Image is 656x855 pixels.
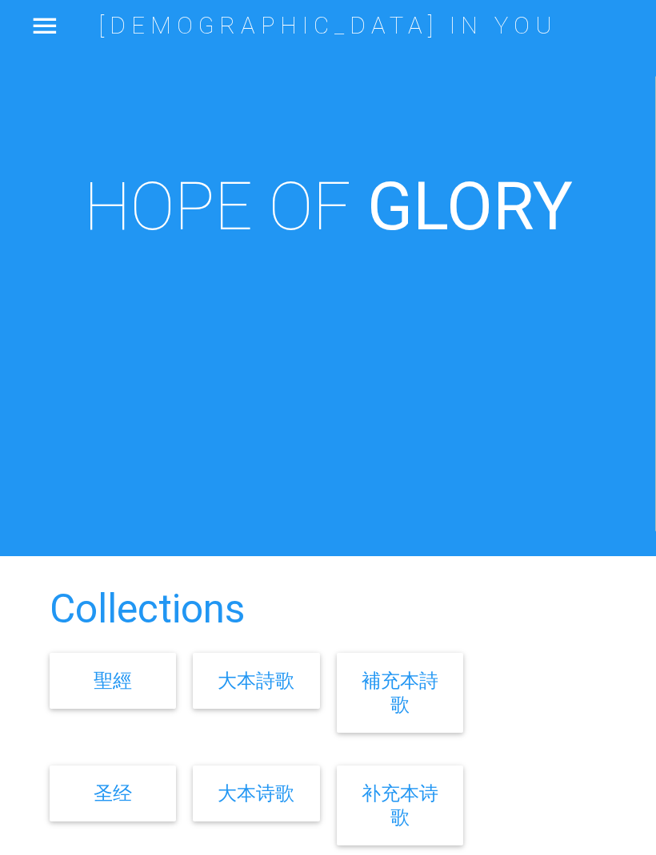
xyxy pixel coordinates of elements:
[218,669,294,692] a: 大本詩歌
[367,165,413,246] i: G
[218,781,294,805] a: 大本诗歌
[446,165,493,246] i: O
[362,781,438,829] a: 补充本诗歌
[94,781,132,805] a: 圣经
[493,165,533,246] i: R
[413,165,446,246] i: L
[94,669,132,692] a: 聖經
[362,669,438,716] a: 補充本詩歌
[533,165,573,246] i: Y
[50,587,607,631] h2: Collections
[84,165,351,246] span: HOPE OF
